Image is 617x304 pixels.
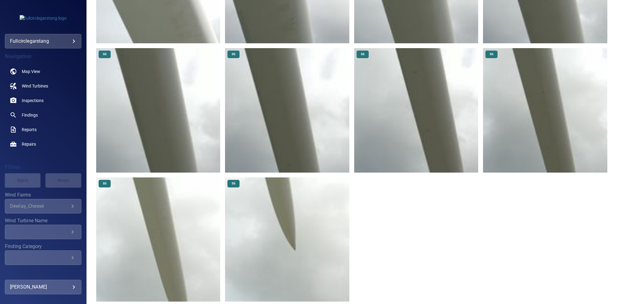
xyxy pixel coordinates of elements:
span: SS [99,52,110,56]
label: Wind Turbine Name [5,218,81,223]
span: Map View [22,68,40,74]
span: SS [228,181,239,186]
h4: Filters [5,164,81,170]
a: map noActive [5,64,81,79]
a: findings noActive [5,108,81,122]
div: Finding Category [5,250,81,265]
label: Wind Farms [5,193,81,197]
div: Wind Farms [5,199,81,213]
div: Dewlay_Cheese [10,203,69,209]
label: Finding Category [5,244,81,249]
a: reports noActive [5,122,81,137]
span: SS [99,181,110,186]
div: fullcirclegarstang [5,34,81,48]
label: Finding Type [5,270,81,275]
span: Reports [22,127,37,133]
div: Wind Turbine Name [5,225,81,239]
span: Inspections [22,97,44,104]
a: windturbines noActive [5,79,81,93]
span: SS [357,52,368,56]
span: SS [486,52,497,56]
span: SS [228,52,239,56]
span: Repairs [22,141,36,147]
h4: Navigation [5,53,81,59]
a: repairs noActive [5,137,81,151]
div: [PERSON_NAME] [10,282,76,292]
span: Wind Turbines [22,83,48,89]
span: Findings [22,112,38,118]
img: fullcirclegarstang-logo [20,15,67,21]
div: fullcirclegarstang [10,36,76,46]
a: inspections noActive [5,93,81,108]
